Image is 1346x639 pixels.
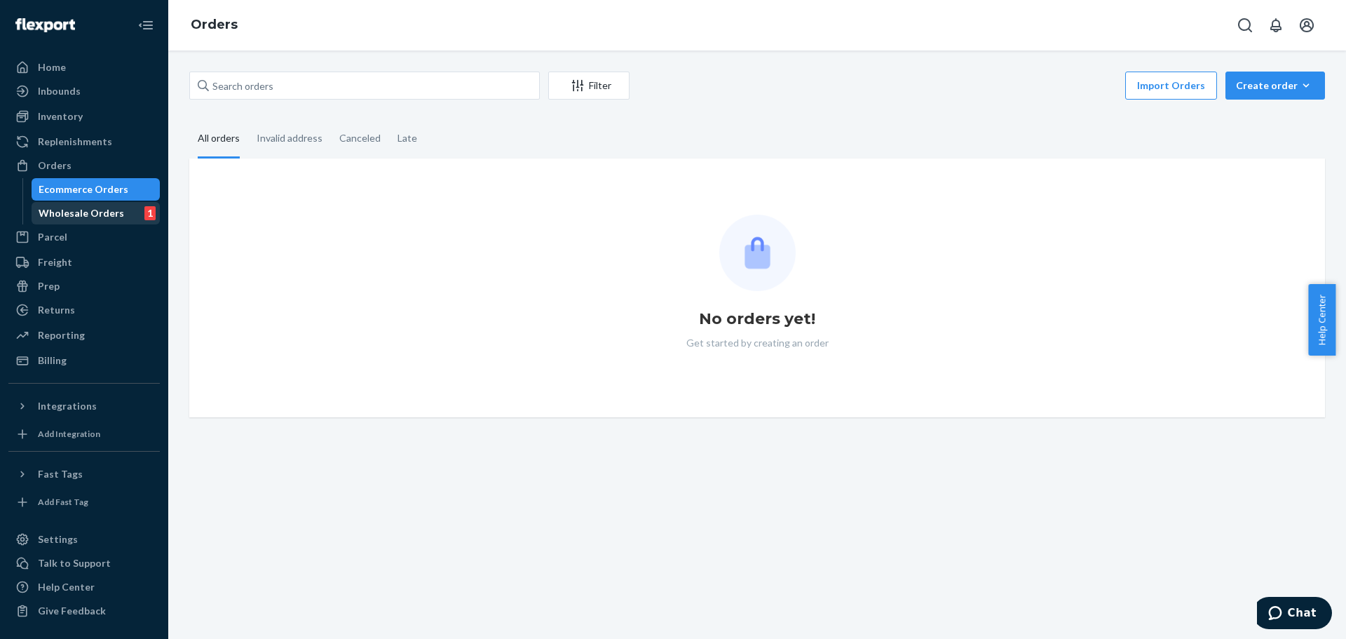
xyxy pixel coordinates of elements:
div: Billing [38,354,67,368]
a: Billing [8,349,160,372]
a: Inbounds [8,80,160,102]
a: Inventory [8,105,160,128]
img: Flexport logo [15,18,75,32]
button: Open account menu [1293,11,1321,39]
button: Import Orders [1125,72,1217,100]
a: Replenishments [8,130,160,153]
div: Orders [38,159,72,173]
div: Wholesale Orders [39,206,124,220]
a: Settings [8,528,160,551]
div: Add Fast Tag [38,496,88,508]
a: Orders [8,154,160,177]
button: Filter [548,72,630,100]
input: Search orders [189,72,540,100]
a: Home [8,56,160,79]
a: Orders [191,17,238,32]
div: Integrations [38,399,97,413]
div: Fast Tags [38,467,83,481]
a: Wholesale Orders1 [32,202,161,224]
div: Inbounds [38,84,81,98]
div: 1 [144,206,156,220]
div: Ecommerce Orders [39,182,128,196]
div: Filter [549,79,629,93]
button: Help Center [1308,284,1335,356]
img: Empty list [719,215,796,291]
div: Prep [38,279,60,293]
h1: No orders yet! [699,308,815,330]
a: Parcel [8,226,160,248]
a: Help Center [8,576,160,598]
button: Open notifications [1262,11,1290,39]
div: Help Center [38,580,95,594]
a: Add Integration [8,423,160,445]
button: Close Navigation [132,11,160,39]
a: Prep [8,275,160,297]
a: Add Fast Tag [8,491,160,513]
div: Invalid address [257,120,322,156]
button: Fast Tags [8,463,160,485]
div: Late [397,120,417,156]
button: Talk to Support [8,552,160,574]
a: Ecommerce Orders [32,178,161,201]
a: Reporting [8,324,160,347]
div: All orders [198,120,240,159]
div: Replenishments [38,135,112,149]
iframe: Opens a widget where you can chat to one of our agents [1257,597,1332,632]
button: Integrations [8,395,160,417]
p: Get started by creating an order [686,336,829,350]
button: Give Feedback [8,600,160,622]
div: Parcel [38,230,67,244]
div: Inventory [38,109,83,123]
a: Returns [8,299,160,321]
div: Create order [1236,79,1314,93]
div: Add Integration [38,428,100,440]
div: Home [38,60,66,74]
div: Talk to Support [38,556,111,570]
div: Returns [38,303,75,317]
div: Canceled [339,120,381,156]
a: Freight [8,251,160,274]
ol: breadcrumbs [179,5,249,46]
div: Reporting [38,328,85,342]
button: Open Search Box [1231,11,1259,39]
div: Give Feedback [38,604,106,618]
button: Create order [1225,72,1325,100]
div: Settings [38,532,78,546]
div: Freight [38,255,72,269]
